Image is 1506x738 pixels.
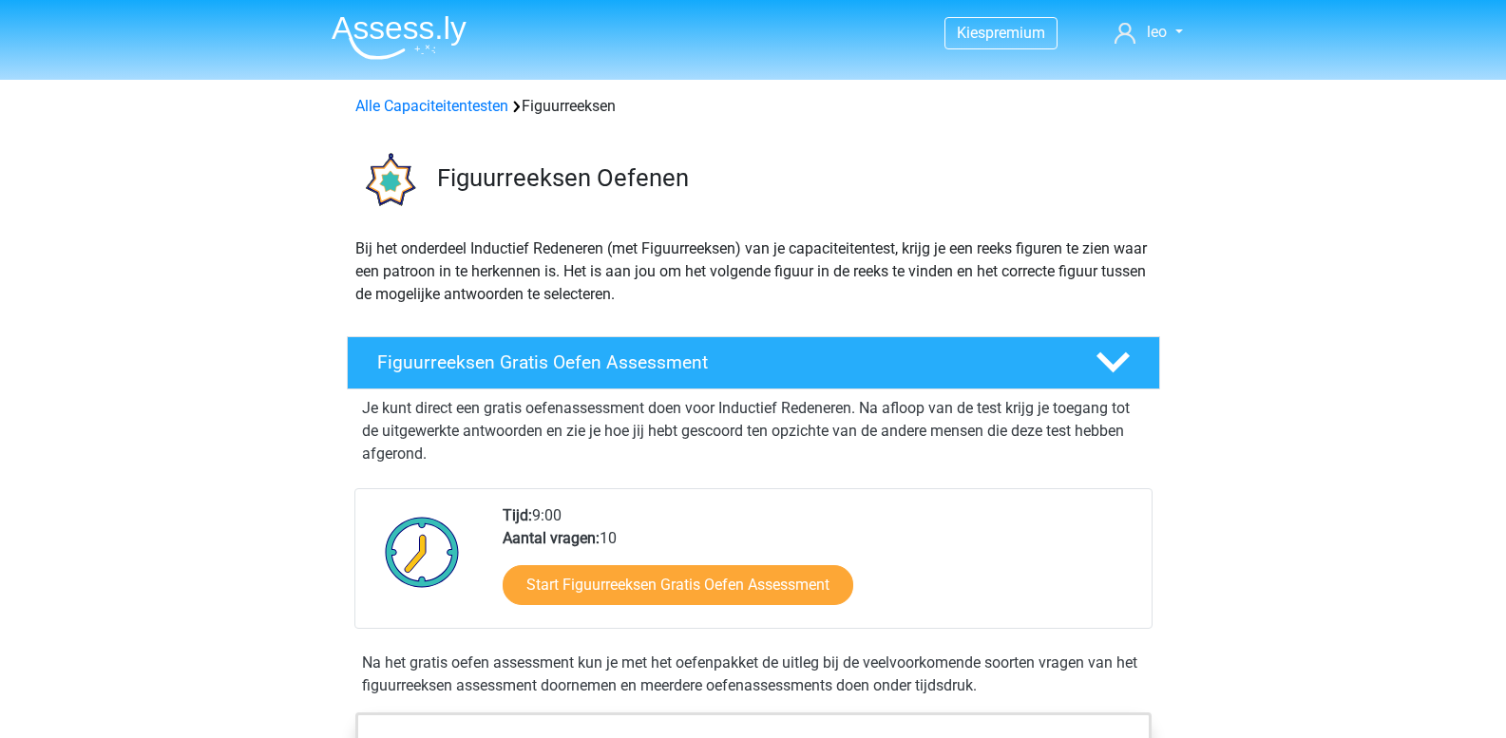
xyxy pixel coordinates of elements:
h4: Figuurreeksen Gratis Oefen Assessment [377,351,1065,373]
span: premium [985,24,1045,42]
div: Figuurreeksen [348,95,1159,118]
a: Figuurreeksen Gratis Oefen Assessment [339,336,1168,389]
a: leo [1107,21,1190,44]
h3: Figuurreeksen Oefenen [437,163,1145,193]
div: Na het gratis oefen assessment kun je met het oefenpakket de uitleg bij de veelvoorkomende soorte... [354,652,1153,697]
b: Tijd: [503,506,532,524]
span: leo [1147,23,1167,41]
p: Bij het onderdeel Inductief Redeneren (met Figuurreeksen) van je capaciteitentest, krijg je een r... [355,237,1152,306]
a: Start Figuurreeksen Gratis Oefen Assessment [503,565,853,605]
a: Alle Capaciteitentesten [355,97,508,115]
img: Klok [374,504,470,599]
div: 9:00 10 [488,504,1151,628]
img: Assessly [332,15,467,60]
img: figuurreeksen [348,141,429,221]
span: Kies [957,24,985,42]
b: Aantal vragen: [503,529,600,547]
p: Je kunt direct een gratis oefenassessment doen voor Inductief Redeneren. Na afloop van de test kr... [362,397,1145,465]
a: Kiespremium [945,20,1057,46]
